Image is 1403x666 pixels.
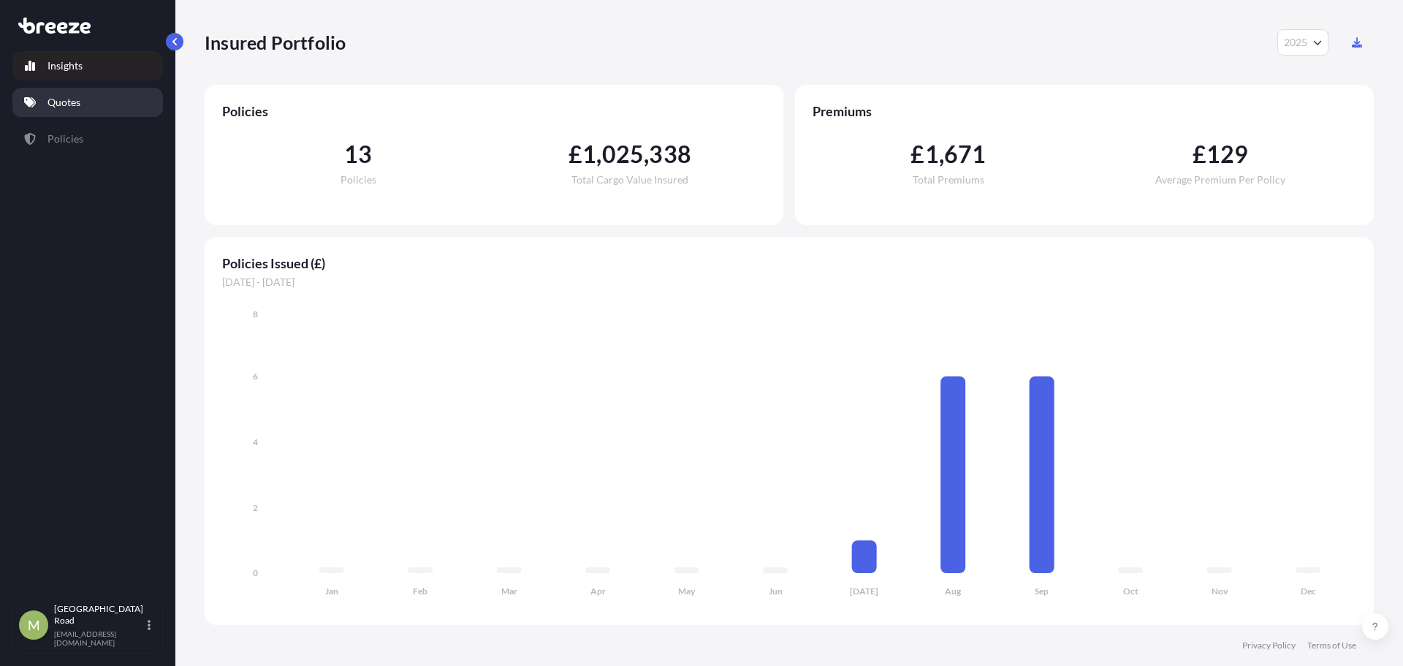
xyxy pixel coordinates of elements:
[12,88,163,117] a: Quotes
[205,31,346,54] p: Insured Portfolio
[47,58,83,73] p: Insights
[341,175,376,185] span: Policies
[1284,35,1307,50] span: 2025
[12,51,163,80] a: Insights
[1206,143,1249,166] span: 129
[925,143,939,166] span: 1
[569,143,582,166] span: £
[47,132,83,146] p: Policies
[222,275,1356,290] span: [DATE] - [DATE]
[222,254,1356,272] span: Policies Issued (£)
[945,586,962,597] tspan: Aug
[1242,640,1296,651] a: Privacy Policy
[253,502,258,513] tspan: 2
[1277,29,1328,56] button: Year Selector
[590,586,606,597] tspan: Apr
[413,586,427,597] tspan: Feb
[1035,586,1049,597] tspan: Sep
[944,143,986,166] span: 671
[678,586,696,597] tspan: May
[501,586,517,597] tspan: Mar
[54,603,145,627] p: [GEOGRAPHIC_DATA] Road
[344,143,372,166] span: 13
[12,124,163,154] a: Policies
[325,586,338,597] tspan: Jan
[571,175,688,185] span: Total Cargo Value Insured
[813,102,1356,120] span: Premiums
[1307,640,1356,651] a: Terms of Use
[253,567,258,578] tspan: 0
[582,143,596,166] span: 1
[939,143,944,166] span: ,
[253,436,258,447] tspan: 4
[913,175,984,185] span: Total Premiums
[596,143,601,166] span: ,
[47,95,80,110] p: Quotes
[769,586,783,597] tspan: Jun
[602,143,645,166] span: 025
[54,629,145,647] p: [EMAIL_ADDRESS][DOMAIN_NAME]
[1212,586,1228,597] tspan: Nov
[222,102,766,120] span: Policies
[649,143,691,166] span: 338
[644,143,649,166] span: ,
[253,371,258,382] tspan: 6
[28,618,40,632] span: M
[1301,586,1316,597] tspan: Dec
[253,309,258,319] tspan: 8
[1123,586,1138,597] tspan: Oct
[1155,175,1285,185] span: Average Premium Per Policy
[850,586,878,597] tspan: [DATE]
[1193,143,1206,166] span: £
[910,143,924,166] span: £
